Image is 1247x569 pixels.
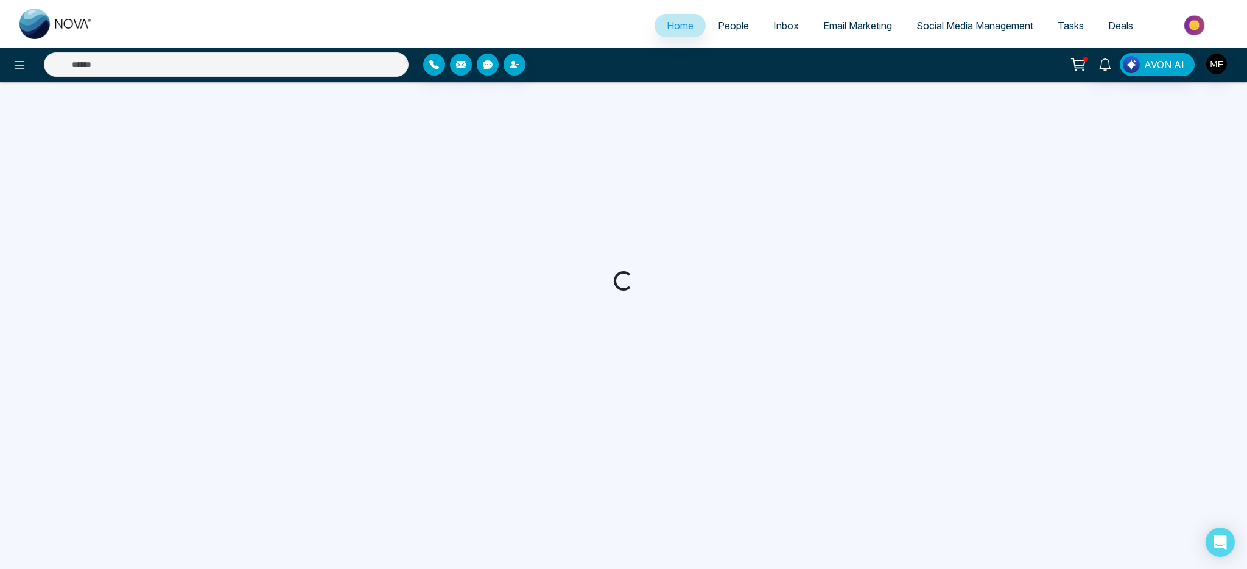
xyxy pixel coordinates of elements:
a: People [706,14,761,37]
span: Email Marketing [823,19,892,32]
span: Social Media Management [916,19,1033,32]
img: Market-place.gif [1151,12,1240,39]
a: Inbox [761,14,811,37]
img: User Avatar [1206,54,1227,74]
a: Deals [1096,14,1145,37]
span: Home [667,19,694,32]
div: Open Intercom Messenger [1206,528,1235,557]
span: People [718,19,749,32]
span: Deals [1108,19,1133,32]
span: AVON AI [1144,57,1184,72]
a: Tasks [1045,14,1096,37]
a: Social Media Management [904,14,1045,37]
img: Lead Flow [1123,56,1140,73]
button: AVON AI [1120,53,1195,76]
span: Inbox [773,19,799,32]
span: Tasks [1058,19,1084,32]
a: Home [655,14,706,37]
a: Email Marketing [811,14,904,37]
img: Nova CRM Logo [19,9,93,39]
